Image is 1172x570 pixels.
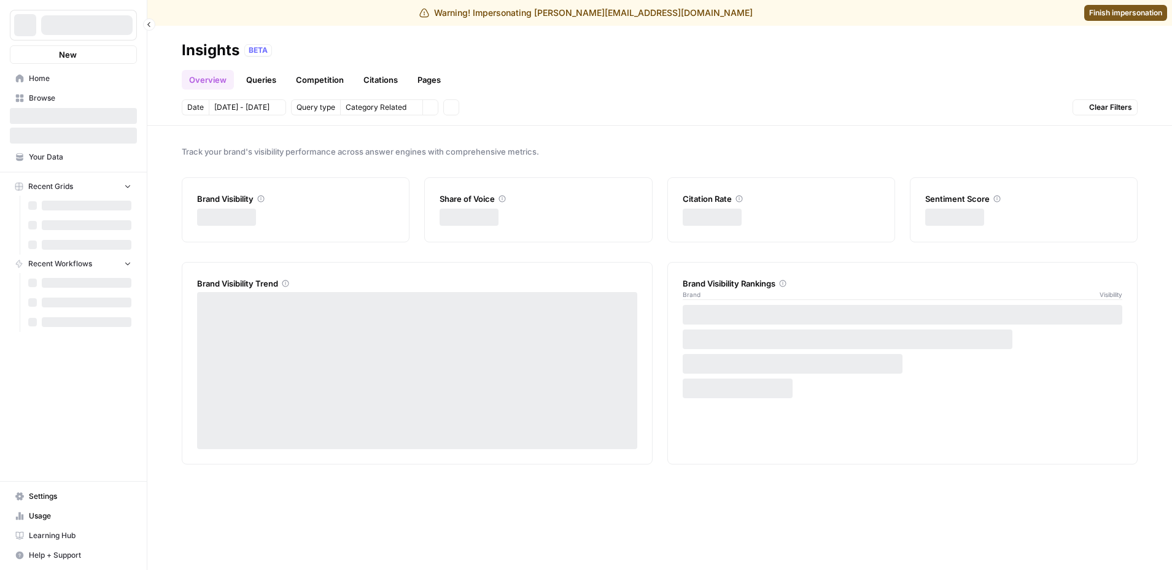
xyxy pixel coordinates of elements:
span: Settings [29,491,131,502]
span: Browse [29,93,131,104]
div: Brand Visibility Trend [197,277,637,290]
a: Browse [10,88,137,108]
a: Queries [239,70,284,90]
button: Recent Grids [10,177,137,196]
span: Home [29,73,131,84]
span: [DATE] - [DATE] [214,102,270,113]
span: Category Related [346,102,406,113]
span: Help + Support [29,550,131,561]
span: New [59,48,77,61]
a: Overview [182,70,234,90]
button: [DATE] - [DATE] [209,99,286,115]
div: Citation Rate [683,193,880,205]
span: Query type [297,102,335,113]
span: Finish impersonation [1089,7,1162,18]
a: Learning Hub [10,526,137,545]
button: Category Related [340,99,422,115]
button: Clear Filters [1073,99,1138,115]
div: Brand Visibility Rankings [683,277,1123,290]
div: Warning! Impersonating [PERSON_NAME][EMAIL_ADDRESS][DOMAIN_NAME] [419,7,753,19]
span: Usage [29,510,131,522]
div: Insights [182,40,239,60]
span: Track your brand's visibility performance across answer engines with comprehensive metrics. [182,145,1138,158]
div: Sentiment Score [925,193,1122,205]
span: Visibility [1100,290,1122,299]
div: Share of Voice [440,193,637,205]
span: Clear Filters [1089,102,1132,113]
a: Your Data [10,147,137,167]
a: Home [10,69,137,88]
span: Recent Grids [28,181,73,192]
span: Brand [683,290,700,299]
a: Competition [289,70,351,90]
button: New [10,45,137,64]
span: Date [187,102,204,113]
span: Learning Hub [29,530,131,541]
a: Settings [10,487,137,506]
div: Brand Visibility [197,193,394,205]
a: Finish impersonation [1084,5,1167,21]
a: Citations [356,70,405,90]
button: Recent Workflows [10,255,137,273]
a: Usage [10,506,137,526]
button: Help + Support [10,545,137,565]
span: Recent Workflows [28,258,92,269]
span: Your Data [29,152,131,163]
div: BETA [244,44,272,56]
a: Pages [410,70,448,90]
